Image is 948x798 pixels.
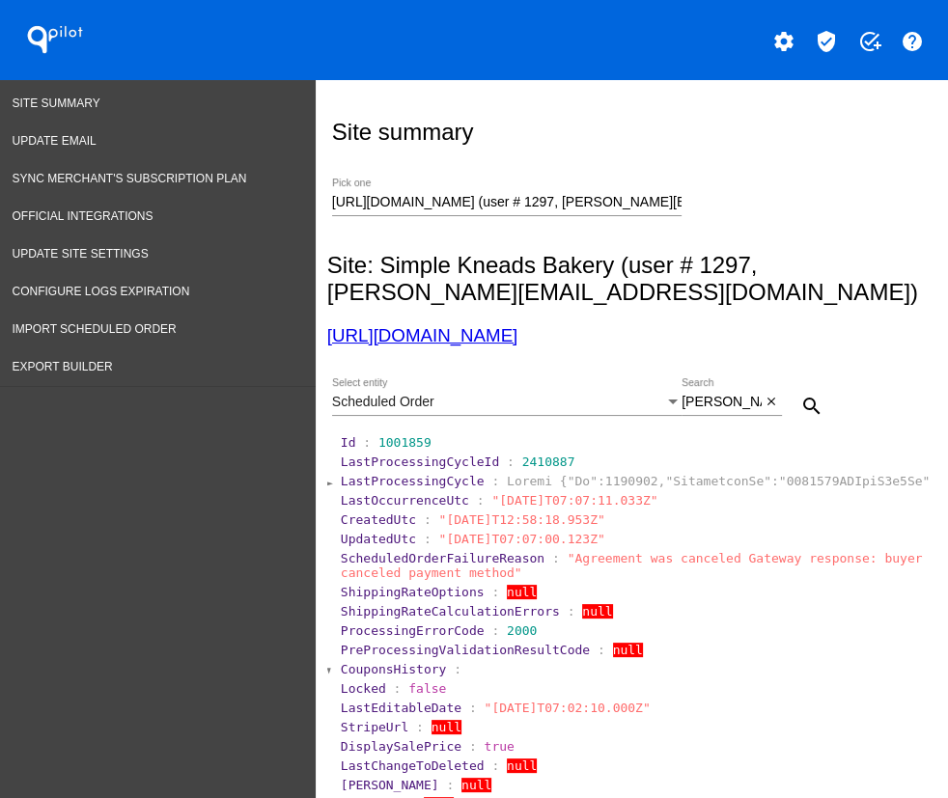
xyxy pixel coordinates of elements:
[765,395,778,410] mat-icon: close
[424,512,432,527] span: :
[332,119,474,146] h2: Site summary
[484,739,514,754] span: true
[507,758,537,773] span: null
[341,551,923,580] span: "Agreement was canceled Gateway response: buyer canceled payment method"
[341,604,560,619] span: ShippingRateCalculationErrors
[16,20,94,59] h1: QPilot
[424,532,432,546] span: :
[341,758,485,773] span: LastChangeToDeleted
[772,30,795,53] mat-icon: settings
[13,172,247,185] span: Sync Merchant's Subscription Plan
[522,454,575,469] span: 2410887
[332,395,682,410] mat-select: Select entity
[439,532,605,546] span: "[DATE]T07:07:00.123Z"
[332,394,434,409] span: Scheduled Order
[762,392,782,412] button: Clear
[491,474,499,488] span: :
[408,681,446,696] span: false
[491,493,657,508] span: "[DATE]T07:07:11.033Z"
[582,604,612,619] span: null
[598,643,605,657] span: :
[13,247,149,261] span: Update Site Settings
[432,720,461,734] span: null
[341,681,386,696] span: Locked
[341,739,461,754] span: DisplaySalePrice
[507,623,537,638] span: 2000
[13,209,153,223] span: Official Integrations
[327,325,517,345] a: [URL][DOMAIN_NAME]
[341,435,356,450] span: Id
[363,435,371,450] span: :
[800,395,823,418] mat-icon: search
[469,701,477,715] span: :
[341,701,461,715] span: LastEditableDate
[815,30,838,53] mat-icon: verified_user
[341,623,485,638] span: ProcessingErrorCode
[682,395,762,410] input: Search
[13,285,190,298] span: Configure logs expiration
[491,585,499,599] span: :
[341,493,469,508] span: LastOccurrenceUtc
[552,551,560,565] span: :
[341,512,416,527] span: CreatedUtc
[491,758,499,773] span: :
[341,778,439,792] span: [PERSON_NAME]
[454,662,461,676] span: :
[341,720,408,734] span: StripeUrl
[13,134,97,148] span: Update Email
[13,360,113,373] span: Export Builder
[378,435,432,450] span: 1001859
[341,643,590,657] span: PreProcessingValidationResultCode
[341,551,544,565] span: ScheduledOrderFailureReason
[341,662,447,676] span: CouponsHistory
[13,96,100,110] span: Site Summary
[13,322,177,336] span: Import Scheduled Order
[461,778,491,792] span: null
[477,493,485,508] span: :
[341,474,485,488] span: LastProcessingCycle
[341,454,499,469] span: LastProcessingCycleId
[439,512,605,527] span: "[DATE]T12:58:18.953Z"
[416,720,424,734] span: :
[901,30,924,53] mat-icon: help
[857,30,880,53] mat-icon: add_task
[446,778,454,792] span: :
[469,739,477,754] span: :
[327,252,932,306] h2: Site: Simple Kneads Bakery (user # 1297, [PERSON_NAME][EMAIL_ADDRESS][DOMAIN_NAME])
[341,585,485,599] span: ShippingRateOptions
[341,532,416,546] span: UpdatedUtc
[507,454,515,469] span: :
[332,195,682,210] input: Number
[484,701,650,715] span: "[DATE]T07:02:10.000Z"
[568,604,575,619] span: :
[491,623,499,638] span: :
[394,681,402,696] span: :
[613,643,643,657] span: null
[507,585,537,599] span: null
